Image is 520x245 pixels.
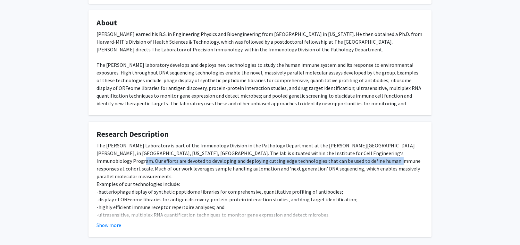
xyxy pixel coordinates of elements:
[96,18,424,28] h4: About
[96,221,121,229] button: Show more
[96,142,424,234] div: The [PERSON_NAME] Laboratory is part of the Immunology Division in the Pathology Department at th...
[96,130,424,139] h4: Research Description
[96,30,424,115] div: [PERSON_NAME] earned his B.S. in Engineering Physics and Bioengineering from [GEOGRAPHIC_DATA] in...
[5,216,27,240] iframe: Chat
